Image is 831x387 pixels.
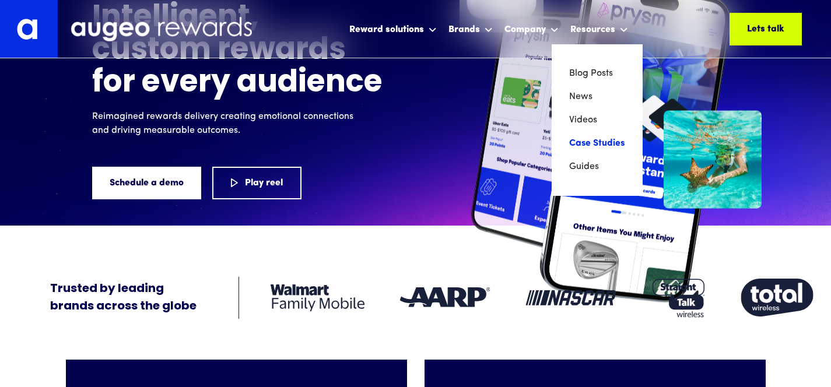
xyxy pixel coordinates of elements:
a: Schedule a demo [92,167,201,199]
div: Brands [446,13,496,44]
div: Reward solutions [349,23,424,37]
a: Play reel [212,167,301,199]
div: Company [504,23,546,37]
a: Videos [569,108,625,132]
nav: Resources [552,44,643,196]
div: Resources [570,23,615,37]
a: Lets talk [730,13,802,45]
div: Trusted by leading brands across the globe [50,280,197,315]
div: Resources [567,13,631,44]
a: Blog Posts [569,62,625,85]
div: Brands [448,23,480,37]
p: Reimagined rewards delivery creating emotional connections and driving measurable outcomes. [92,110,360,138]
a: Guides [569,155,625,178]
div: Reward solutions [346,13,440,44]
img: Client logo: Walmart Family Mobile [271,284,364,311]
div: Company [502,13,562,44]
a: Case Studies [569,132,625,155]
a: News [569,85,625,108]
